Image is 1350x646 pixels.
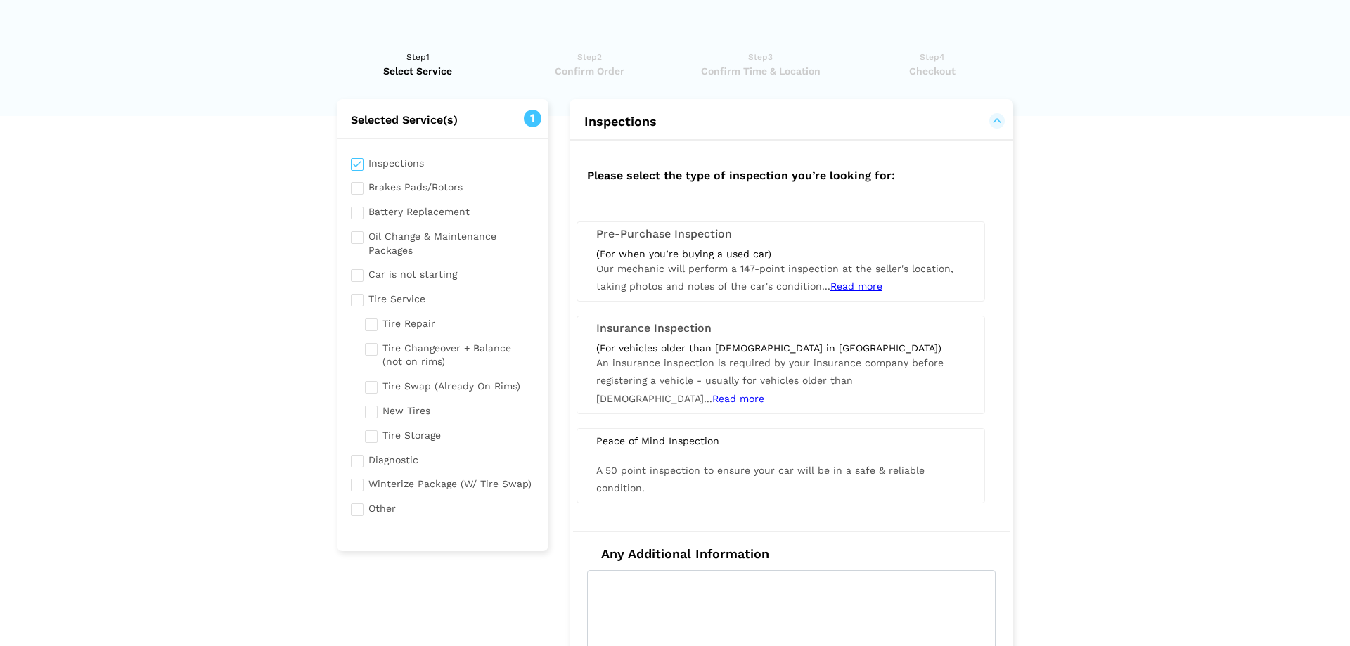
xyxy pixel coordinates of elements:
span: Our mechanic will perform a 147-point inspection at the seller's location, taking photos and note... [596,263,953,292]
span: 1 [524,110,541,127]
a: Step1 [337,50,499,78]
span: An insurance inspection is required by your insurance company before registering a vehicle - usua... [596,357,944,403]
span: Select Service [337,64,499,78]
h2: Please select the type of inspection you’re looking for: [573,155,1010,193]
h3: Pre-Purchase Inspection [596,228,965,240]
span: A 50 point inspection to ensure your car will be in a safe & reliable condition. [596,465,925,493]
span: Checkout [851,64,1013,78]
span: Read more [830,280,882,292]
div: Peace of Mind Inspection [586,434,976,447]
span: Confirm Order [508,64,671,78]
a: Step3 [679,50,842,78]
h3: Insurance Inspection [596,322,965,335]
a: Step2 [508,50,671,78]
span: Read more [712,393,764,404]
h4: Any Additional Information [587,546,996,562]
div: (For vehicles older than [DEMOGRAPHIC_DATA] in [GEOGRAPHIC_DATA]) [596,342,965,354]
span: Confirm Time & Location [679,64,842,78]
button: Inspections [584,113,999,130]
a: Step4 [851,50,1013,78]
h2: Selected Service(s) [337,113,548,127]
div: (For when you’re buying a used car) [596,247,965,260]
